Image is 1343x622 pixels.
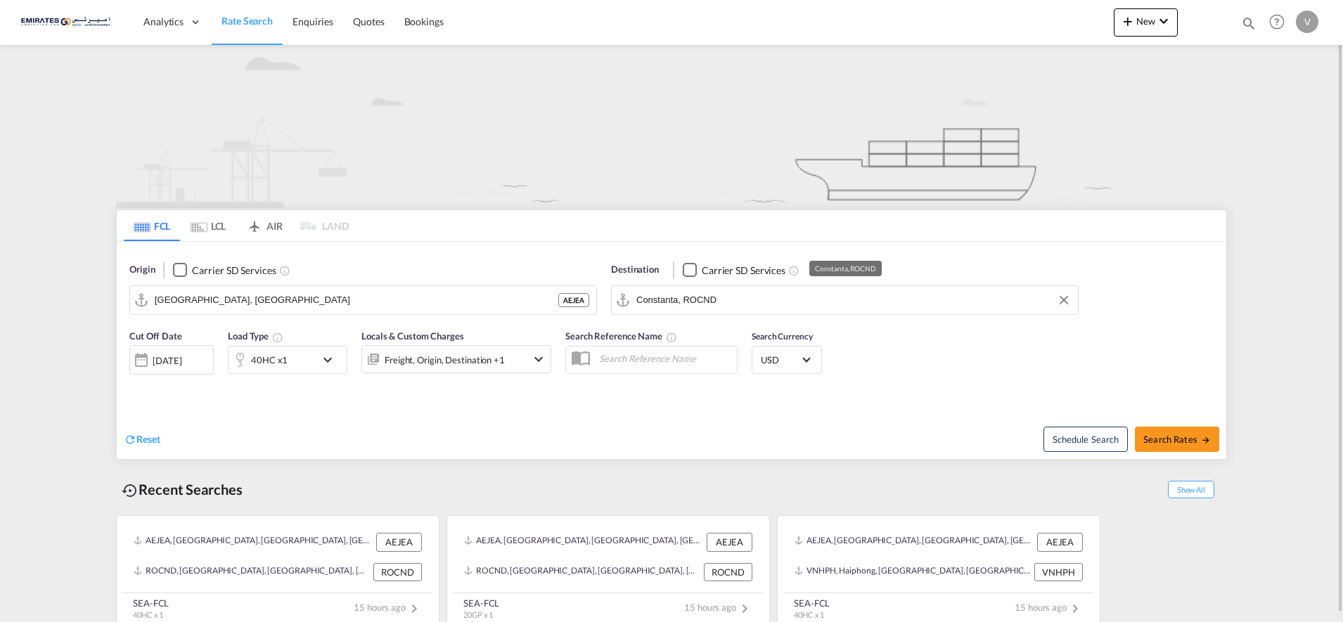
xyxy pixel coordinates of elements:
[759,349,814,370] md-select: Select Currency: $ USDUnited States Dollar
[611,263,659,277] span: Destination
[565,330,677,342] span: Search Reference Name
[361,330,464,342] span: Locals & Custom Charges
[124,433,136,446] md-icon: icon-refresh
[463,610,493,619] span: 20GP x 1
[354,602,423,613] span: 15 hours ago
[404,15,444,27] span: Bookings
[129,345,214,375] div: [DATE]
[228,330,283,342] span: Load Type
[1043,427,1128,452] button: Note: By default Schedule search will only considerorigin ports, destination ports and cut off da...
[361,345,551,373] div: Freight Origin Destination Factory Stuffingicon-chevron-down
[385,350,505,370] div: Freight Origin Destination Factory Stuffing
[373,563,422,581] div: ROCND
[794,610,824,619] span: 40HC x 1
[702,264,785,278] div: Carrier SD Services
[1053,290,1074,311] button: Clear Input
[1037,533,1083,551] div: AEJEA
[130,286,596,314] md-input-container: Jebel Ali, AEJEA
[1296,11,1318,33] div: V
[143,15,184,29] span: Analytics
[464,533,703,551] div: AEJEA, Jebel Ali, United Arab Emirates, Middle East, Middle East
[251,350,288,370] div: 40HC x1
[173,263,276,278] md-checkbox: Checkbox No Ink
[272,332,283,343] md-icon: Select multiple loads to view rates
[1114,8,1178,37] button: icon-plus 400-fgNewicon-chevron-down
[1265,10,1296,35] div: Help
[1155,13,1172,30] md-icon: icon-chevron-down
[1067,600,1084,617] md-icon: icon-chevron-right
[133,610,163,619] span: 40HC x 1
[794,597,830,609] div: SEA-FCL
[155,290,558,311] input: Search by Port
[129,263,155,277] span: Origin
[129,373,140,392] md-datepicker: Select
[134,533,373,551] div: AEJEA, Jebel Ali, United Arab Emirates, Middle East, Middle East
[683,263,785,278] md-checkbox: Checkbox No Ink
[530,351,547,368] md-icon: icon-chevron-down
[1168,481,1214,498] span: Show All
[221,15,273,27] span: Rate Search
[136,433,160,445] span: Reset
[761,354,800,366] span: USD
[353,15,384,27] span: Quotes
[558,293,589,307] div: AEJEA
[707,533,752,551] div: AEJEA
[1135,427,1219,452] button: Search Ratesicon-arrow-right
[464,563,700,581] div: ROCND, Constanta, Romania, Eastern Europe , Europe
[684,602,753,613] span: 15 hours ago
[1015,602,1084,613] span: 15 hours ago
[612,286,1078,314] md-input-container: Constanta, ROCND
[192,264,276,278] div: Carrier SD Services
[279,265,290,276] md-icon: Unchecked: Search for CY (Container Yard) services for all selected carriers.Checked : Search for...
[319,351,343,368] md-icon: icon-chevron-down
[636,290,1071,311] input: Search by Port
[795,563,1031,581] div: VNHPH, Haiphong, Viet Nam, South East Asia, Asia Pacific
[1241,15,1257,37] div: icon-magnify
[246,218,263,228] md-icon: icon-airplane
[122,482,139,499] md-icon: icon-backup-restore
[124,210,180,241] md-tab-item: FCL
[228,346,347,374] div: 40HC x1icon-chevron-down
[180,210,236,241] md-tab-item: LCL
[406,600,423,617] md-icon: icon-chevron-right
[293,15,333,27] span: Enquiries
[376,533,422,551] div: AEJEA
[116,45,1227,208] img: new-FCL.png
[134,563,370,581] div: ROCND, Constanta, Romania, Eastern Europe , Europe
[788,265,799,276] md-icon: Unchecked: Search for CY (Container Yard) services for all selected carriers.Checked : Search for...
[133,597,169,609] div: SEA-FCL
[153,354,181,367] div: [DATE]
[1201,435,1211,445] md-icon: icon-arrow-right
[1119,15,1172,27] span: New
[124,432,160,448] div: icon-refreshReset
[124,210,349,241] md-pagination-wrapper: Use the left and right arrow keys to navigate between tabs
[1119,13,1136,30] md-icon: icon-plus 400-fg
[463,597,499,609] div: SEA-FCL
[592,348,737,369] input: Search Reference Name
[666,332,677,343] md-icon: Your search will be saved by the below given name
[795,533,1034,551] div: AEJEA, Jebel Ali, United Arab Emirates, Middle East, Middle East
[129,330,182,342] span: Cut Off Date
[1241,15,1257,31] md-icon: icon-magnify
[117,242,1226,459] div: Origin Checkbox No InkUnchecked: Search for CY (Container Yard) services for all selected carrier...
[736,600,753,617] md-icon: icon-chevron-right
[116,474,248,505] div: Recent Searches
[1034,563,1083,581] div: VNHPH
[752,331,813,342] span: Search Currency
[21,6,116,38] img: c67187802a5a11ec94275b5db69a26e6.png
[236,210,293,241] md-tab-item: AIR
[1265,10,1289,34] span: Help
[1143,434,1211,445] span: Search Rates
[704,563,752,581] div: ROCND
[815,261,875,276] div: Constanta, ROCND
